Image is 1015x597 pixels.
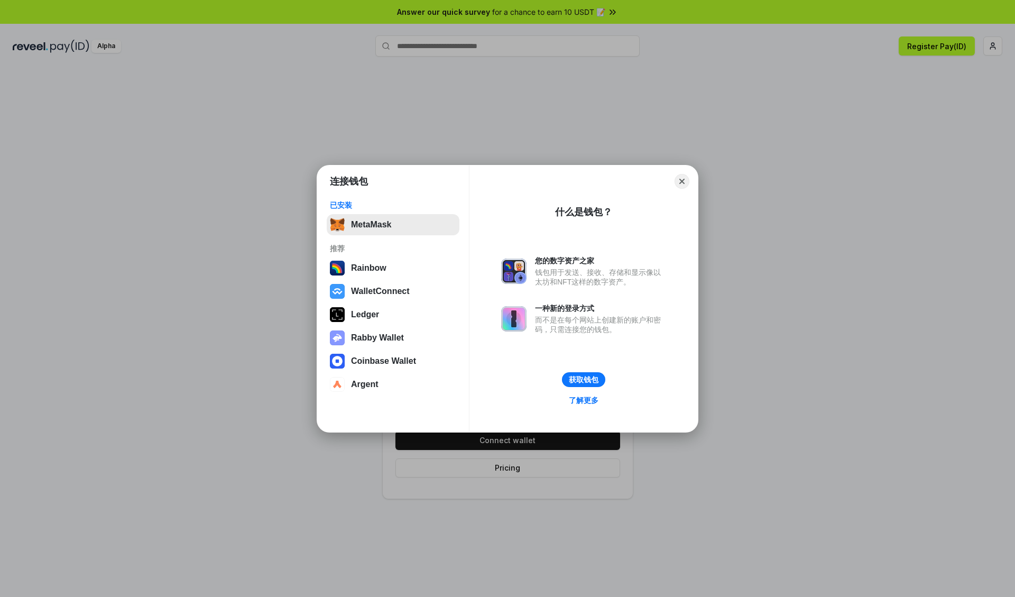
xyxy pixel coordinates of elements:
[351,356,416,366] div: Coinbase Wallet
[501,306,527,332] img: svg+xml,%3Csvg%20xmlns%3D%22http%3A%2F%2Fwww.w3.org%2F2000%2Fsvg%22%20fill%3D%22none%22%20viewBox...
[569,375,598,384] div: 获取钱包
[327,351,459,372] button: Coinbase Wallet
[330,377,345,392] img: svg+xml,%3Csvg%20width%3D%2228%22%20height%3D%2228%22%20viewBox%3D%220%200%2028%2028%22%20fill%3D...
[327,214,459,235] button: MetaMask
[351,263,386,273] div: Rainbow
[675,174,689,189] button: Close
[330,244,456,253] div: 推荐
[327,327,459,348] button: Rabby Wallet
[351,287,410,296] div: WalletConnect
[535,268,666,287] div: 钱包用于发送、接收、存储和显示像以太坊和NFT这样的数字资产。
[330,307,345,322] img: svg+xml,%3Csvg%20xmlns%3D%22http%3A%2F%2Fwww.w3.org%2F2000%2Fsvg%22%20width%3D%2228%22%20height%3...
[330,200,456,210] div: 已安装
[351,333,404,343] div: Rabby Wallet
[569,396,598,405] div: 了解更多
[330,354,345,369] img: svg+xml,%3Csvg%20width%3D%2228%22%20height%3D%2228%22%20viewBox%3D%220%200%2028%2028%22%20fill%3D...
[351,220,391,229] div: MetaMask
[330,330,345,345] img: svg+xml,%3Csvg%20xmlns%3D%22http%3A%2F%2Fwww.w3.org%2F2000%2Fsvg%22%20fill%3D%22none%22%20viewBox...
[327,281,459,302] button: WalletConnect
[562,372,605,387] button: 获取钱包
[535,304,666,313] div: 一种新的登录方式
[555,206,612,218] div: 什么是钱包？
[327,258,459,279] button: Rainbow
[330,175,368,188] h1: 连接钱包
[351,310,379,319] div: Ledger
[330,261,345,275] img: svg+xml,%3Csvg%20width%3D%22120%22%20height%3D%22120%22%20viewBox%3D%220%200%20120%20120%22%20fil...
[327,374,459,395] button: Argent
[351,380,379,389] div: Argent
[535,315,666,334] div: 而不是在每个网站上创建新的账户和密码，只需连接您的钱包。
[562,393,605,407] a: 了解更多
[327,304,459,325] button: Ledger
[535,256,666,265] div: 您的数字资产之家
[330,217,345,232] img: svg+xml,%3Csvg%20fill%3D%22none%22%20height%3D%2233%22%20viewBox%3D%220%200%2035%2033%22%20width%...
[330,284,345,299] img: svg+xml,%3Csvg%20width%3D%2228%22%20height%3D%2228%22%20viewBox%3D%220%200%2028%2028%22%20fill%3D...
[501,259,527,284] img: svg+xml,%3Csvg%20xmlns%3D%22http%3A%2F%2Fwww.w3.org%2F2000%2Fsvg%22%20fill%3D%22none%22%20viewBox...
